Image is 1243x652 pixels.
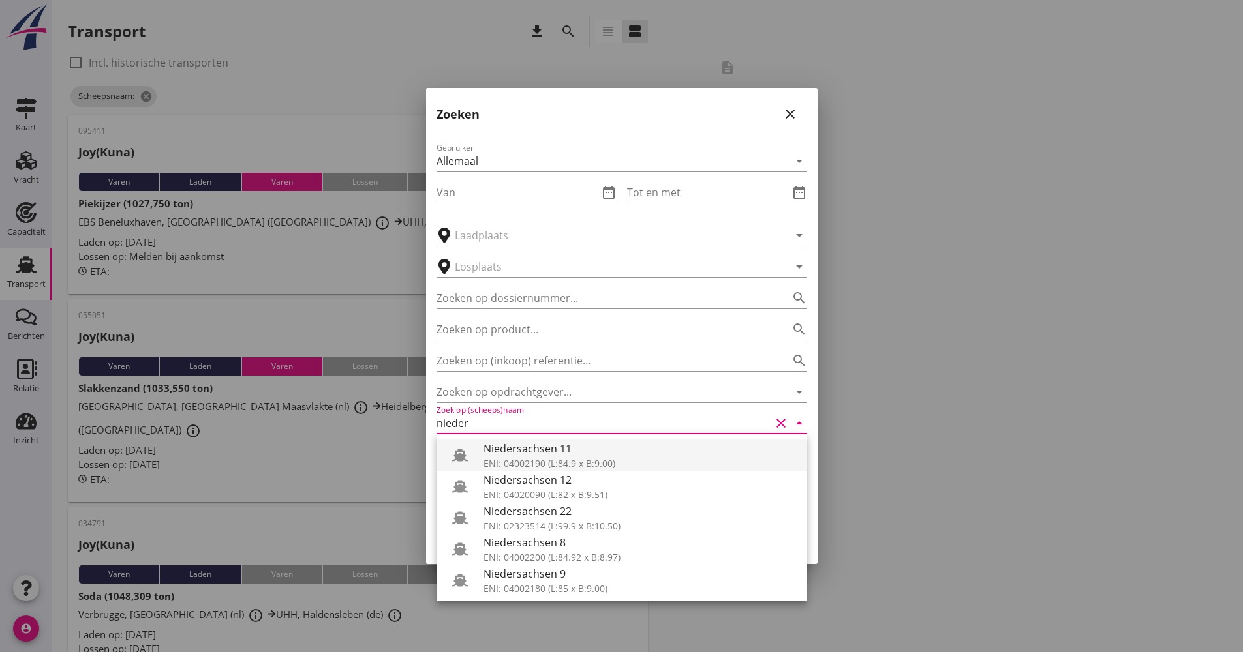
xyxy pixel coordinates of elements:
[437,106,480,123] h2: Zoeken
[437,381,771,402] input: Zoeken op opdrachtgever...
[483,519,797,533] div: ENI: 02323514 (L:99.9 x B:10.50)
[483,503,797,519] div: Niedersachsen 22
[483,488,797,501] div: ENI: 04020090 (L:82 x B:9.51)
[483,582,797,595] div: ENI: 04002180 (L:85 x B:9.00)
[437,319,771,340] input: Zoeken op product...
[483,441,797,456] div: Niedersachsen 11
[791,353,807,368] i: search
[791,384,807,400] i: arrow_drop_down
[437,350,771,371] input: Zoeken op (inkoop) referentie…
[627,182,789,203] input: Tot en met
[437,182,598,203] input: Van
[483,550,797,564] div: ENI: 04002200 (L:84.92 x B:8.97)
[791,153,807,169] i: arrow_drop_down
[483,472,797,488] div: Niedersachsen 12
[791,185,807,200] i: date_range
[791,228,807,243] i: arrow_drop_down
[483,456,797,470] div: ENI: 04002190 (L:84.9 x B:9.00)
[437,288,771,308] input: Zoeken op dossiernummer...
[601,185,617,200] i: date_range
[791,321,807,337] i: search
[455,225,771,246] input: Laadplaats
[791,259,807,274] i: arrow_drop_down
[782,106,798,122] i: close
[773,415,789,431] i: clear
[437,413,771,434] input: Zoek op (scheeps)naam
[455,256,771,277] input: Losplaats
[437,155,478,167] div: Allemaal
[483,535,797,550] div: Niedersachsen 8
[483,566,797,582] div: Niedersachsen 9
[791,290,807,306] i: search
[791,415,807,431] i: arrow_drop_down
